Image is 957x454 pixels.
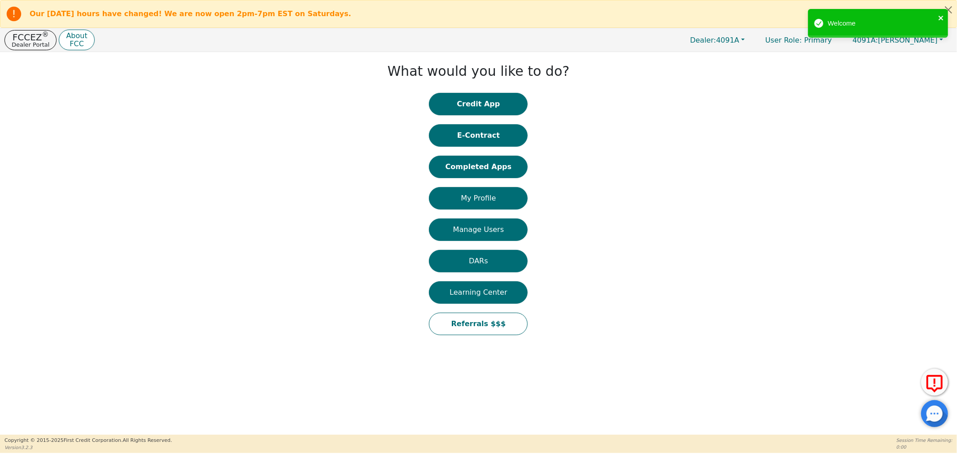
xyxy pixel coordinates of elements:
p: Session Time Remaining: [896,437,953,444]
p: Version 3.2.3 [4,444,172,451]
span: [PERSON_NAME] [852,36,938,44]
button: E-Contract [429,124,528,147]
button: Credit App [429,93,528,115]
span: All Rights Reserved. [122,437,172,443]
span: 4091A: [852,36,878,44]
button: AboutFCC [59,30,94,51]
button: Manage Users [429,218,528,241]
button: DARs [429,250,528,272]
span: Dealer: [690,36,716,44]
button: Learning Center [429,281,528,304]
button: close [938,13,944,23]
a: User Role: Primary [756,31,841,49]
p: 0:00 [896,444,953,450]
span: User Role : [765,36,802,44]
sup: ® [42,31,49,39]
div: Welcome [828,18,935,29]
p: Primary [756,31,841,49]
button: Completed Apps [429,156,528,178]
h1: What would you like to do? [388,63,570,79]
p: FCC [66,40,87,48]
p: Dealer Portal [12,42,49,48]
button: Referrals $$$ [429,313,528,335]
b: Our [DATE] hours have changed! We are now open 2pm-7pm EST on Saturdays. [30,9,351,18]
span: 4091A [690,36,739,44]
p: FCCEZ [12,33,49,42]
button: Close alert [940,0,957,19]
p: About [66,32,87,39]
button: Report Error to FCC [921,369,948,396]
button: My Profile [429,187,528,210]
button: FCCEZ®Dealer Portal [4,30,57,50]
button: Dealer:4091A [681,33,754,47]
p: Copyright © 2015- 2025 First Credit Corporation. [4,437,172,445]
